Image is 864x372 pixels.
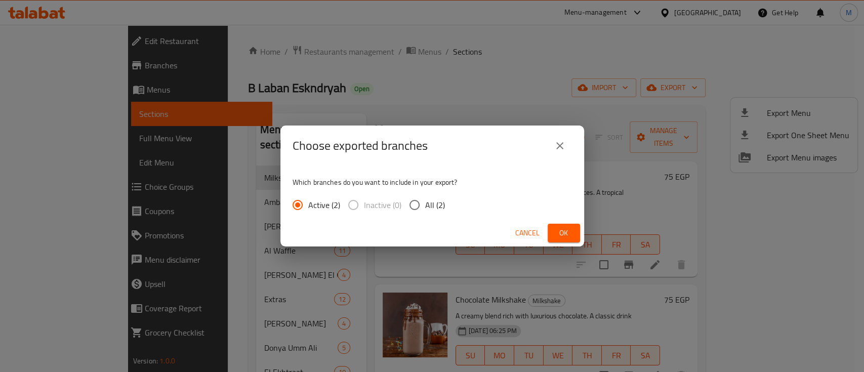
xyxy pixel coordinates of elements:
button: close [548,134,572,158]
button: Ok [548,224,580,242]
button: Cancel [511,224,544,242]
span: Ok [556,227,572,239]
span: Inactive (0) [364,199,401,211]
h2: Choose exported branches [293,138,428,154]
span: Cancel [515,227,540,239]
span: Active (2) [308,199,340,211]
p: Which branches do you want to include in your export? [293,177,572,187]
span: All (2) [425,199,445,211]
